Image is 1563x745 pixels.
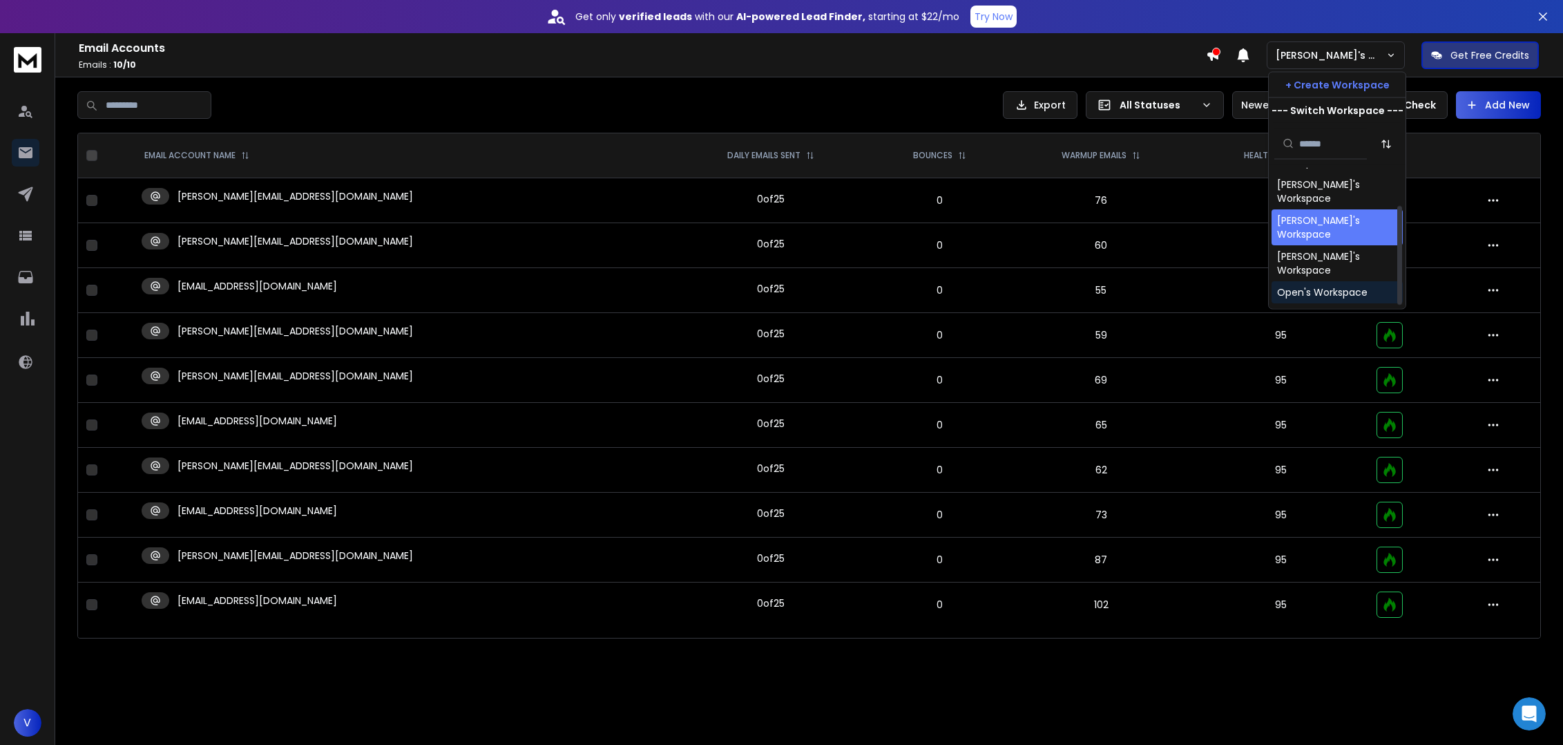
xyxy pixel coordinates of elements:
[178,549,413,563] p: [PERSON_NAME][EMAIL_ADDRESS][DOMAIN_NAME]
[1232,91,1322,119] button: Newest
[1003,91,1077,119] button: Export
[1272,104,1403,117] p: --- Switch Workspace ---
[132,151,254,164] div: Should it not be running?
[975,10,1013,23] p: Try Now
[1120,98,1196,112] p: All Statuses
[21,453,32,464] button: Emoji picker
[1009,403,1193,448] td: 65
[22,274,215,301] div: They’ll get back to you as soon as possible.
[970,6,1017,28] button: Try Now
[11,38,265,142] div: Vasislav says…
[121,142,265,173] div: Should it not be running?
[11,310,265,466] div: Raj says…
[1193,403,1368,448] td: 95
[1513,697,1546,730] iframe: Intercom live chat
[22,192,215,206] div: Hi [PERSON_NAME],
[879,463,1001,477] p: 0
[178,414,337,428] p: [EMAIL_ADDRESS][DOMAIN_NAME]
[14,47,41,73] img: logo
[66,453,77,464] button: Upload attachment
[879,328,1001,342] p: 0
[1009,268,1193,313] td: 55
[757,462,785,475] div: 0 of 25
[1193,493,1368,538] td: 95
[757,282,785,296] div: 0 of 25
[178,459,413,473] p: [PERSON_NAME][EMAIL_ADDRESS][DOMAIN_NAME]
[1193,268,1368,313] td: 94
[1277,285,1368,299] div: Open's Workspace
[1269,73,1406,97] button: + Create Workspace
[1009,178,1193,223] td: 76
[879,238,1001,252] p: 0
[178,279,337,293] p: [EMAIL_ADDRESS][DOMAIN_NAME]
[1009,358,1193,403] td: 69
[757,596,785,610] div: 0 of 25
[22,332,215,427] div: I looked into your campaign and it appears that the end date was set to [DATE]. Since that date h...
[79,40,1206,57] h1: Email Accounts
[1372,130,1400,158] button: Sort by Sort A-Z
[757,192,785,206] div: 0 of 25
[1277,214,1397,241] div: [PERSON_NAME]'s Workspace
[1009,313,1193,358] td: 59
[879,418,1001,432] p: 0
[241,6,267,32] button: Home
[879,194,1001,207] p: 0
[1450,48,1529,62] p: Get Free Credits
[757,327,785,341] div: 0 of 25
[178,234,413,248] p: [PERSON_NAME][EMAIL_ADDRESS][DOMAIN_NAME]
[1285,78,1390,92] p: + Create Workspace
[11,142,265,184] div: Vasislav says…
[757,372,785,386] div: 0 of 25
[1009,223,1193,268] td: 60
[9,6,35,32] button: go back
[11,310,227,435] div: Hi [PERSON_NAME],I looked into your campaign and it appears that the end date was set to [DATE]. ...
[67,13,87,23] h1: Box
[736,10,865,23] strong: AI-powered Lead Finder,
[757,237,785,251] div: 0 of 25
[1244,150,1303,161] p: HEALTH SCORE
[14,709,41,737] button: V
[1193,313,1368,358] td: 95
[39,8,61,30] img: Profile image for Box
[1277,178,1397,205] div: [PERSON_NAME]'s Workspace
[1193,448,1368,493] td: 95
[113,59,136,70] span: 10 / 10
[1009,538,1193,583] td: 87
[879,553,1001,567] p: 0
[1421,41,1539,69] button: Get Free Credits
[11,184,227,309] div: Hi [PERSON_NAME],Thanks for reaching out. I’m passing this to our tech team to investigate why yo...
[178,504,337,518] p: [EMAIL_ADDRESS][DOMAIN_NAME]
[1193,358,1368,403] td: 95
[757,417,785,431] div: 0 of 25
[879,373,1001,387] p: 0
[79,59,1206,70] p: Emails :
[757,507,785,520] div: 0 of 25
[879,283,1001,297] p: 0
[1009,448,1193,493] td: 62
[1277,249,1397,277] div: [PERSON_NAME]'s Workspace
[1193,538,1368,583] td: 95
[1456,91,1541,119] button: Add New
[913,150,952,161] p: BOUNCES
[1009,583,1193,628] td: 102
[178,189,413,203] p: [PERSON_NAME][EMAIL_ADDRESS][DOMAIN_NAME]
[879,508,1001,522] p: 0
[11,184,265,310] div: Raj says…
[237,447,259,469] button: Send a message…
[879,598,1001,612] p: 0
[1009,493,1193,538] td: 73
[178,369,413,383] p: [PERSON_NAME][EMAIL_ADDRESS][DOMAIN_NAME]
[178,594,337,607] p: [EMAIL_ADDRESS][DOMAIN_NAME]
[144,150,249,161] div: EMAIL ACCOUNT NAME
[12,424,265,447] textarea: Message…
[619,10,692,23] strong: verified leads
[757,551,785,565] div: 0 of 25
[1193,178,1368,223] td: 93
[1193,583,1368,628] td: 95
[727,150,800,161] p: DAILY EMAILS SENT
[1062,150,1126,161] p: WARMUP EMAILS
[178,324,413,338] p: [PERSON_NAME][EMAIL_ADDRESS][DOMAIN_NAME]
[1193,223,1368,268] td: 93
[22,319,215,332] div: Hi [PERSON_NAME],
